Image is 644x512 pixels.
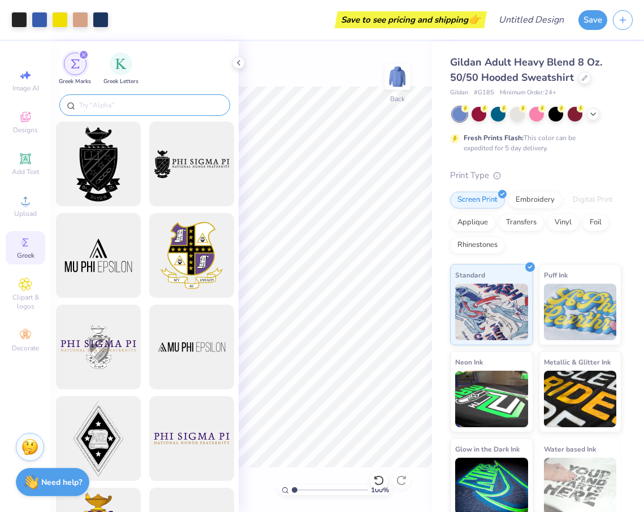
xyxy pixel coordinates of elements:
div: filter for Greek Letters [103,53,139,86]
span: Add Text [12,167,39,176]
span: Metallic & Glitter Ink [544,356,611,368]
div: Back [390,94,405,104]
button: Save [578,10,607,30]
span: Greek Marks [59,77,91,86]
span: Gildan Adult Heavy Blend 8 Oz. 50/50 Hooded Sweatshirt [450,55,602,84]
button: filter button [59,53,91,86]
span: Gildan [450,88,468,98]
img: Puff Ink [544,284,617,340]
input: Untitled Design [490,8,573,31]
span: Neon Ink [455,356,483,368]
img: Metallic & Glitter Ink [544,371,617,427]
div: Print Type [450,169,621,182]
div: Embroidery [508,192,562,209]
div: Applique [450,214,495,231]
span: Clipart & logos [6,293,45,311]
span: Decorate [12,344,39,353]
span: 👉 [468,12,481,26]
span: 100 % [371,485,389,495]
span: Glow in the Dark Ink [455,443,520,455]
div: Rhinestones [450,237,505,254]
img: Standard [455,284,528,340]
button: filter button [103,53,139,86]
img: Back [386,66,409,88]
div: Screen Print [450,192,505,209]
div: filter for Greek Marks [59,53,91,86]
span: Designs [13,125,38,134]
span: Image AI [12,84,39,93]
span: Water based Ink [544,443,596,455]
span: Puff Ink [544,269,568,281]
span: Greek Letters [103,77,139,86]
strong: Fresh Prints Flash: [464,133,524,142]
div: Foil [582,214,609,231]
img: Greek Letters Image [115,58,127,70]
strong: Need help? [41,477,82,488]
div: This color can be expedited for 5 day delivery. [464,133,603,153]
img: Greek Marks Image [71,59,80,68]
span: # G185 [474,88,494,98]
span: Upload [14,209,37,218]
div: Transfers [499,214,544,231]
div: Vinyl [547,214,579,231]
div: Digital Print [565,192,620,209]
span: Minimum Order: 24 + [500,88,556,98]
div: Save to see pricing and shipping [338,11,484,28]
span: Greek [17,251,34,260]
input: Try "Alpha" [78,99,223,111]
img: Neon Ink [455,371,528,427]
span: Standard [455,269,485,281]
